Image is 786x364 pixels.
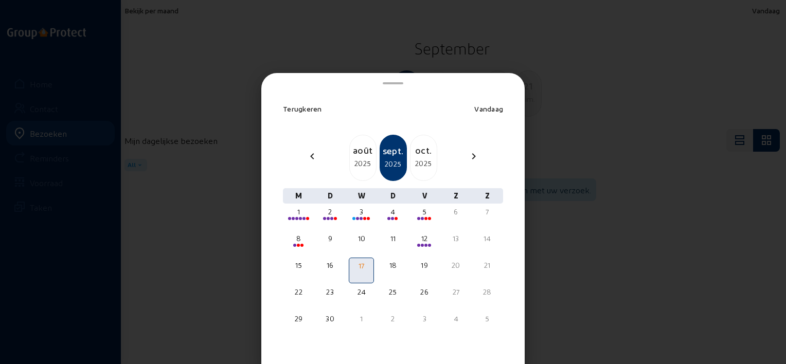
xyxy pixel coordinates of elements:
[381,143,406,158] div: sept.
[476,233,499,244] div: 14
[318,233,342,244] div: 9
[413,233,436,244] div: 12
[381,314,404,324] div: 2
[381,233,404,244] div: 11
[381,287,404,297] div: 25
[314,188,346,204] div: D
[350,261,372,271] div: 17
[350,314,373,324] div: 1
[440,188,472,204] div: Z
[318,314,342,324] div: 30
[287,207,310,217] div: 1
[350,233,373,244] div: 10
[287,233,310,244] div: 8
[381,207,404,217] div: 4
[413,287,436,297] div: 26
[381,158,406,170] div: 2025
[350,287,373,297] div: 24
[413,314,436,324] div: 3
[413,260,436,270] div: 19
[468,150,480,162] mat-icon: chevron_right
[444,314,468,324] div: 4
[287,314,310,324] div: 29
[318,260,342,270] div: 16
[474,104,503,113] span: Vandaag
[476,260,499,270] div: 21
[476,314,499,324] div: 5
[476,207,499,217] div: 7
[444,287,468,297] div: 27
[346,188,377,204] div: W
[283,188,314,204] div: M
[444,233,468,244] div: 13
[381,260,404,270] div: 18
[287,287,310,297] div: 22
[410,143,437,157] div: oct.
[350,207,373,217] div: 3
[472,188,503,204] div: Z
[410,157,437,170] div: 2025
[377,188,408,204] div: D
[350,143,376,157] div: août
[409,188,440,204] div: V
[444,260,468,270] div: 20
[318,207,342,217] div: 2
[318,287,342,297] div: 23
[413,207,436,217] div: 5
[444,207,468,217] div: 6
[306,150,318,162] mat-icon: chevron_left
[350,157,376,170] div: 2025
[287,260,310,270] div: 15
[476,287,499,297] div: 28
[283,104,322,113] span: Terugkeren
